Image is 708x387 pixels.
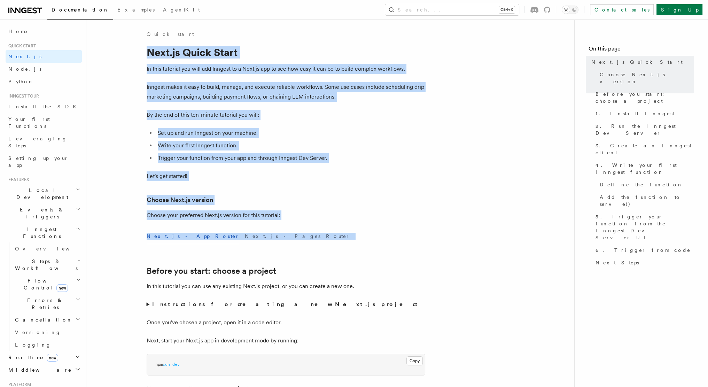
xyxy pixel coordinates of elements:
[593,159,694,178] a: 4. Write your first Inngest function
[6,203,82,223] button: Events & Triggers
[147,82,425,102] p: Inngest makes it easy to build, manage, and execute reliable workflows. Some use cases include sc...
[12,316,72,323] span: Cancellation
[589,56,694,68] a: Next.js Quick Start
[156,128,425,138] li: Set up and run Inngest on your machine.
[6,364,82,376] button: Middleware
[597,178,694,191] a: Define the function
[6,226,75,240] span: Inngest Functions
[147,195,213,205] a: Choose Next.js version
[47,2,113,20] a: Documentation
[172,362,180,367] span: dev
[656,4,702,15] a: Sign Up
[596,91,694,105] span: Before you start: choose a project
[6,63,82,75] a: Node.js
[593,210,694,244] a: 5. Trigger your function from the Inngest Dev Server UI
[6,43,36,49] span: Quick start
[147,31,194,38] a: Quick start
[156,153,425,163] li: Trigger your function from your app and through Inngest Dev Server.
[499,6,515,13] kbd: Ctrl+K
[113,2,159,19] a: Examples
[6,242,82,351] div: Inngest Functions
[155,362,163,367] span: npm
[147,229,239,244] button: Next.js - App Router
[52,7,109,13] span: Documentation
[12,326,82,339] a: Versioning
[596,110,674,117] span: 1. Install Inngest
[6,113,82,132] a: Your first Functions
[8,104,80,109] span: Install the SDK
[12,255,82,274] button: Steps & Workflows
[156,141,425,150] li: Write your first Inngest function.
[596,142,694,156] span: 3. Create an Inngest client
[163,7,200,13] span: AgentKit
[562,6,578,14] button: Toggle dark mode
[596,213,694,241] span: 5. Trigger your function from the Inngest Dev Server UI
[591,59,683,65] span: Next.js Quick Start
[12,297,76,311] span: Errors & Retries
[6,351,82,364] button: Realtimenew
[593,88,694,107] a: Before you start: choose a project
[600,194,694,208] span: Add the function to serve()
[147,336,425,346] p: Next, start your Next.js app in development mode by running:
[147,266,276,276] a: Before you start: choose a project
[596,247,691,254] span: 6. Trigger from code
[596,259,639,266] span: Next Steps
[15,246,87,251] span: Overview
[147,300,425,309] summary: Instructions for creating a new Next.js project
[593,244,694,256] a: 6. Trigger from code
[12,277,77,291] span: Flow Control
[147,64,425,74] p: In this tutorial you will add Inngest to a Next.js app to see how easy it can be to build complex...
[6,25,82,38] a: Home
[600,71,694,85] span: Choose Next.js version
[590,4,654,15] a: Contact sales
[6,184,82,203] button: Local Development
[117,7,155,13] span: Examples
[589,45,694,56] h4: On this page
[56,284,68,292] span: new
[163,362,170,367] span: run
[6,366,72,373] span: Middleware
[8,28,28,35] span: Home
[152,301,420,308] strong: Instructions for creating a new Next.js project
[8,116,50,129] span: Your first Functions
[147,46,425,59] h1: Next.js Quick Start
[600,181,683,188] span: Define the function
[6,177,29,183] span: Features
[8,136,67,148] span: Leveraging Steps
[12,258,78,272] span: Steps & Workflows
[596,123,694,137] span: 2. Run the Inngest Dev Server
[8,54,41,59] span: Next.js
[8,66,41,72] span: Node.js
[12,339,82,351] a: Logging
[6,187,76,201] span: Local Development
[6,75,82,88] a: Python
[6,206,76,220] span: Events & Triggers
[593,139,694,159] a: 3. Create an Inngest client
[593,256,694,269] a: Next Steps
[6,100,82,113] a: Install the SDK
[6,132,82,152] a: Leveraging Steps
[15,330,61,335] span: Versioning
[6,93,39,99] span: Inngest tour
[245,229,350,244] button: Next.js - Pages Router
[147,110,425,120] p: By the end of this ten-minute tutorial you will:
[47,354,58,362] span: new
[597,191,694,210] a: Add the function to serve()
[8,79,34,84] span: Python
[6,223,82,242] button: Inngest Functions
[147,171,425,181] p: Let's get started!
[12,314,82,326] button: Cancellation
[6,50,82,63] a: Next.js
[147,281,425,291] p: In this tutorial you can use any existing Next.js project, or you can create a new one.
[12,242,82,255] a: Overview
[159,2,204,19] a: AgentKit
[596,162,694,176] span: 4. Write your first Inngest function
[6,354,58,361] span: Realtime
[385,4,519,15] button: Search...Ctrl+K
[593,120,694,139] a: 2. Run the Inngest Dev Server
[597,68,694,88] a: Choose Next.js version
[8,155,68,168] span: Setting up your app
[147,318,425,327] p: Once you've chosen a project, open it in a code editor.
[406,356,423,365] button: Copy
[12,274,82,294] button: Flow Controlnew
